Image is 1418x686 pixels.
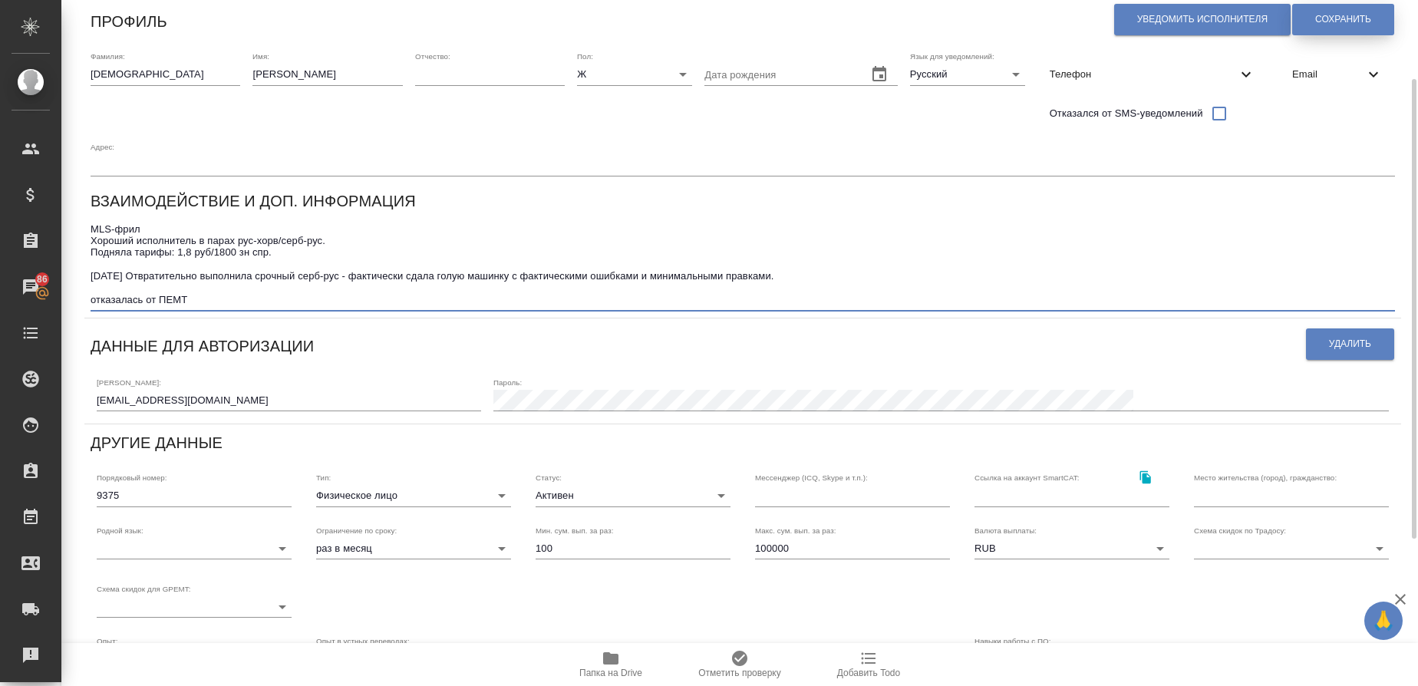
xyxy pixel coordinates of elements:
[316,538,511,559] div: раз в месяц
[675,643,804,686] button: Отметить проверку
[91,430,223,455] h6: Другие данные
[91,143,114,151] label: Адрес:
[1280,58,1395,91] div: Email
[974,538,1169,559] div: RUB
[252,53,269,61] label: Имя:
[536,474,562,482] label: Статус:
[97,585,191,593] label: Схема скидок для GPEMT:
[1364,602,1403,640] button: 🙏
[804,643,933,686] button: Добавить Todo
[1194,474,1337,482] label: Место жительства (город), гражданство:
[910,64,1025,85] div: Русский
[1329,338,1371,351] span: Удалить
[536,485,730,506] div: Активен
[493,378,522,386] label: Пароль:
[91,53,125,61] label: Фамилия:
[837,668,900,678] span: Добавить Todo
[1129,461,1161,493] button: Скопировать ссылку
[1050,106,1203,121] span: Отказался от SMS-уведомлений
[1114,4,1291,35] button: Уведомить исполнителя
[698,668,780,678] span: Отметить проверку
[91,334,314,358] h6: Данные для авторизации
[415,53,450,61] label: Отчество:
[577,64,692,85] div: Ж
[97,378,161,386] label: [PERSON_NAME]:
[91,189,416,213] h6: Взаимодействие и доп. информация
[1315,13,1371,26] span: Сохранить
[316,485,511,506] div: Физическое лицо
[1194,526,1286,534] label: Схема скидок по Традосу:
[97,474,167,482] label: Порядковый номер:
[546,643,675,686] button: Папка на Drive
[536,526,614,534] label: Мин. сум. вып. за раз:
[316,638,410,645] label: Опыт в устных переводах:
[579,668,642,678] span: Папка на Drive
[97,638,118,645] label: Опыт:
[316,474,331,482] label: Тип:
[974,526,1037,534] label: Валюта выплаты:
[1370,605,1397,637] span: 🙏
[577,53,593,61] label: Пол:
[974,474,1080,482] label: Ссылка на аккаунт SmartCAT:
[974,638,1051,645] label: Навыки работы с ПО:
[1306,328,1394,360] button: Удалить
[316,526,397,534] label: Ограничение по сроку:
[1037,58,1268,91] div: Телефон
[91,9,167,34] h6: Профиль
[1050,67,1237,82] span: Телефон
[4,268,58,306] a: 86
[1292,67,1364,82] span: Email
[1292,4,1394,35] button: Сохранить
[1137,13,1268,26] span: Уведомить исполнителя
[97,526,143,534] label: Родной язык:
[910,53,994,61] label: Язык для уведомлений:
[91,223,1395,306] textarea: MLS-фрил Хороший исполнитель в парах рус-хорв/серб-рус. Подняла тарифы: 1,8 руб/1800 зн спр. [DAT...
[755,474,868,482] label: Мессенджер (ICQ, Skype и т.п.):
[28,272,57,287] span: 86
[755,526,836,534] label: Макс. сум. вып. за раз:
